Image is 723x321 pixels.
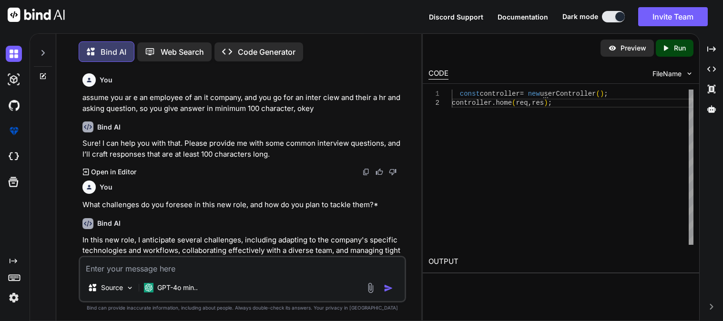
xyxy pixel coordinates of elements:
[6,149,22,165] img: cloudideIcon
[596,90,600,98] span: (
[6,71,22,88] img: darkAi-studio
[685,70,693,78] img: chevron down
[498,13,548,21] span: Documentation
[496,99,512,107] span: home
[79,304,406,311] p: Bind can provide inaccurate information, including about people. Always double-check its answers....
[516,99,528,107] span: req
[428,68,448,80] div: CODE
[428,99,439,108] div: 2
[101,46,126,58] p: Bind AI
[520,90,524,98] span: =
[638,7,708,26] button: Invite Team
[604,90,608,98] span: ;
[82,200,404,211] p: What challenges do you foresee in this new role, and how do you plan to tackle them?*
[82,138,404,160] p: Sure! I can help you with that. Please provide me with some common interview questions, and I’ll ...
[8,8,65,22] img: Bind AI
[100,182,112,192] h6: You
[540,90,596,98] span: userController
[548,99,552,107] span: ;
[621,43,646,53] p: Preview
[100,75,112,85] h6: You
[157,283,198,292] p: GPT-4o min..
[512,99,516,107] span: (
[528,90,540,98] span: new
[498,12,548,22] button: Documentation
[423,251,699,273] h2: OUTPUT
[97,122,121,132] h6: Bind AI
[97,219,121,228] h6: Bind AI
[6,123,22,139] img: premium
[544,99,548,107] span: )
[562,12,598,21] span: Dark mode
[362,168,370,176] img: copy
[428,90,439,99] div: 1
[674,43,686,53] p: Run
[6,46,22,62] img: darkChat
[429,12,483,22] button: Discord Support
[376,168,383,176] img: like
[480,90,520,98] span: controller
[82,235,404,267] p: In this new role, I anticipate several challenges, including adapting to the company's specific t...
[389,168,397,176] img: dislike
[452,99,492,107] span: controller
[365,282,376,293] img: attachment
[600,90,604,98] span: )
[460,90,480,98] span: const
[384,283,393,293] img: icon
[6,290,22,306] img: settings
[91,167,136,177] p: Open in Editor
[652,69,682,79] span: FileName
[6,97,22,113] img: githubDark
[429,13,483,21] span: Discord Support
[161,46,204,58] p: Web Search
[492,99,496,107] span: .
[532,99,544,107] span: res
[101,283,123,292] p: Source
[528,99,532,107] span: ,
[608,44,617,52] img: preview
[144,283,153,292] img: GPT-4o mini
[126,284,134,292] img: Pick Models
[82,92,404,114] p: assume you ar e an employee of an it company, and you go for an inter ciew and their a hr and ask...
[238,46,295,58] p: Code Generator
